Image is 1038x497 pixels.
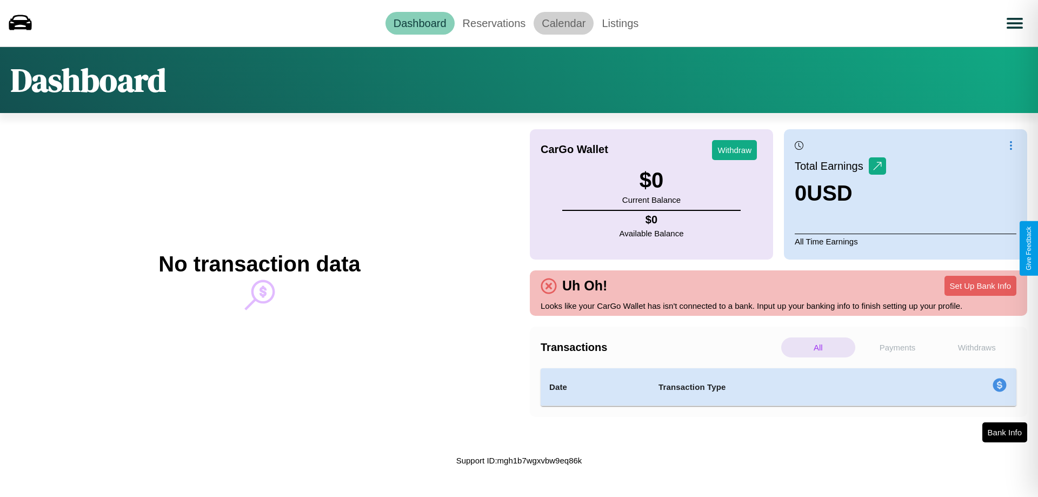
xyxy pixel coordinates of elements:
h4: Uh Oh! [557,278,613,294]
p: All Time Earnings [795,234,1016,249]
p: Total Earnings [795,156,869,176]
a: Calendar [534,12,594,35]
button: Bank Info [982,422,1027,442]
p: Looks like your CarGo Wallet has isn't connected to a bank. Input up your banking info to finish ... [541,299,1016,313]
button: Withdraw [712,140,757,160]
h4: Transaction Type [658,381,904,394]
table: simple table [541,368,1016,406]
div: Give Feedback [1025,227,1033,270]
h4: $ 0 [620,214,684,226]
p: Current Balance [622,193,681,207]
a: Listings [594,12,647,35]
h3: 0 USD [795,181,886,206]
a: Dashboard [385,12,455,35]
p: Withdraws [940,337,1014,357]
h1: Dashboard [11,58,166,102]
h4: Date [549,381,641,394]
h4: Transactions [541,341,778,354]
p: Payments [861,337,935,357]
h3: $ 0 [622,168,681,193]
p: Available Balance [620,226,684,241]
button: Set Up Bank Info [944,276,1016,296]
a: Reservations [455,12,534,35]
p: Support ID: mgh1b7wgxvbw9eq86k [456,453,582,468]
p: All [781,337,855,357]
h2: No transaction data [158,252,360,276]
h4: CarGo Wallet [541,143,608,156]
button: Open menu [1000,8,1030,38]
